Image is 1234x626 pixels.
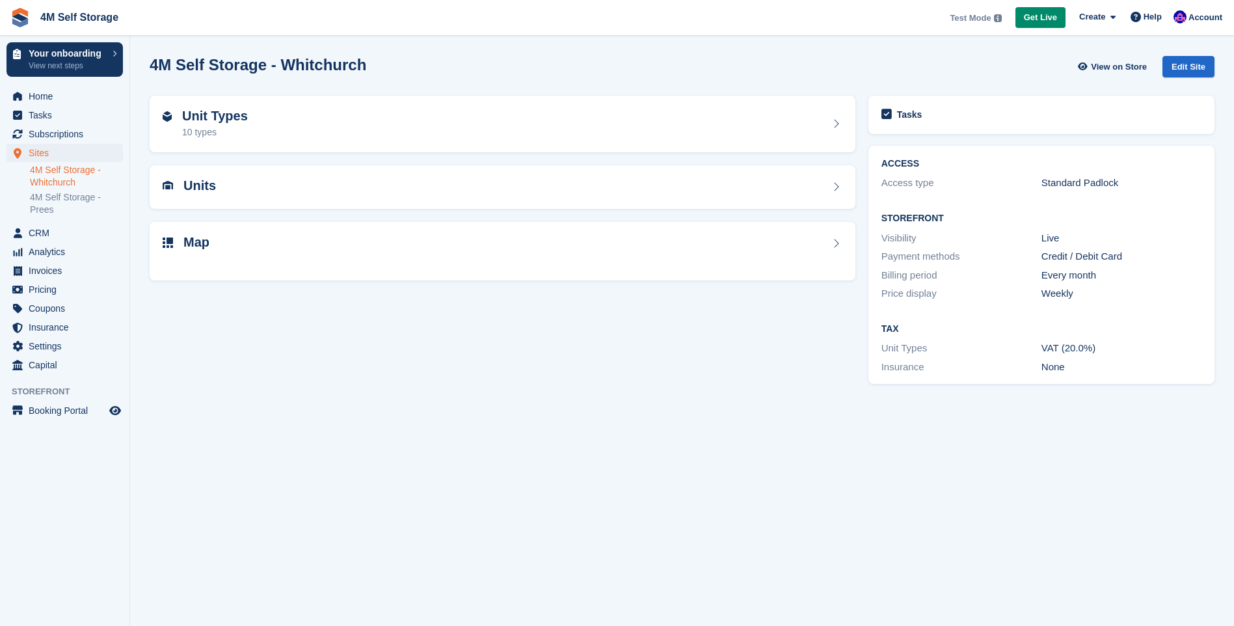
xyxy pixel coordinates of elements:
h2: Tasks [897,109,922,120]
a: 4M Self Storage - Prees [30,191,123,216]
span: Pricing [29,280,107,299]
a: 4M Self Storage [35,7,124,28]
span: Test Mode [950,12,991,25]
div: Edit Site [1162,56,1214,77]
span: Analytics [29,243,107,261]
h2: Storefront [881,213,1201,224]
a: Your onboarding View next steps [7,42,123,77]
div: Every month [1041,268,1201,283]
div: Price display [881,286,1041,301]
span: Coupons [29,299,107,318]
img: stora-icon-8386f47178a22dfd0bd8f6a31ec36ba5ce8667c1dd55bd0f319d3a0aa187defe.svg [10,8,30,27]
img: icon-info-grey-7440780725fd019a000dd9b08b2336e03edf1995a4989e88bcd33f0948082b44.svg [994,14,1002,22]
div: Standard Padlock [1041,176,1201,191]
div: Visibility [881,231,1041,246]
a: menu [7,318,123,336]
span: Create [1079,10,1105,23]
span: Invoices [29,262,107,280]
h2: Tax [881,324,1201,334]
span: Booking Portal [29,401,107,420]
div: Unit Types [881,341,1041,356]
span: Home [29,87,107,105]
span: View on Store [1091,61,1147,74]
span: CRM [29,224,107,242]
a: menu [7,356,123,374]
div: Payment methods [881,249,1041,264]
a: Map [150,222,855,281]
a: menu [7,337,123,355]
a: menu [7,106,123,124]
div: Insurance [881,360,1041,375]
div: Billing period [881,268,1041,283]
h2: 4M Self Storage - Whitchurch [150,56,366,74]
div: Weekly [1041,286,1201,301]
img: unit-icn-7be61d7bf1b0ce9d3e12c5938cc71ed9869f7b940bace4675aadf7bd6d80202e.svg [163,181,173,190]
a: menu [7,299,123,318]
img: Pete Clutton [1174,10,1187,23]
span: Help [1144,10,1162,23]
span: Capital [29,356,107,374]
span: Tasks [29,106,107,124]
a: menu [7,224,123,242]
a: Unit Types 10 types [150,96,855,153]
a: Edit Site [1162,56,1214,83]
span: Sites [29,144,107,162]
h2: Map [183,235,209,250]
p: Your onboarding [29,49,106,58]
h2: Unit Types [182,109,248,124]
div: 10 types [182,126,248,139]
a: menu [7,144,123,162]
span: Settings [29,337,107,355]
div: Credit / Debit Card [1041,249,1201,264]
a: menu [7,262,123,280]
span: Storefront [12,385,129,398]
img: map-icn-33ee37083ee616e46c38cad1a60f524a97daa1e2b2c8c0bc3eb3415660979fc1.svg [163,238,173,248]
h2: ACCESS [881,159,1201,169]
a: 4M Self Storage - Whitchurch [30,164,123,189]
div: Live [1041,231,1201,246]
div: VAT (20.0%) [1041,341,1201,356]
span: Account [1188,11,1222,24]
a: Get Live [1015,7,1066,29]
a: menu [7,87,123,105]
span: Insurance [29,318,107,336]
img: unit-type-icn-2b2737a686de81e16bb02015468b77c625bbabd49415b5ef34ead5e3b44a266d.svg [163,111,172,122]
span: Subscriptions [29,125,107,143]
span: Get Live [1024,11,1057,24]
div: None [1041,360,1201,375]
p: View next steps [29,60,106,72]
a: menu [7,401,123,420]
a: menu [7,243,123,261]
a: View on Store [1076,56,1152,77]
div: Access type [881,176,1041,191]
h2: Units [183,178,216,193]
a: Units [150,165,855,209]
a: Preview store [107,403,123,418]
a: menu [7,125,123,143]
a: menu [7,280,123,299]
